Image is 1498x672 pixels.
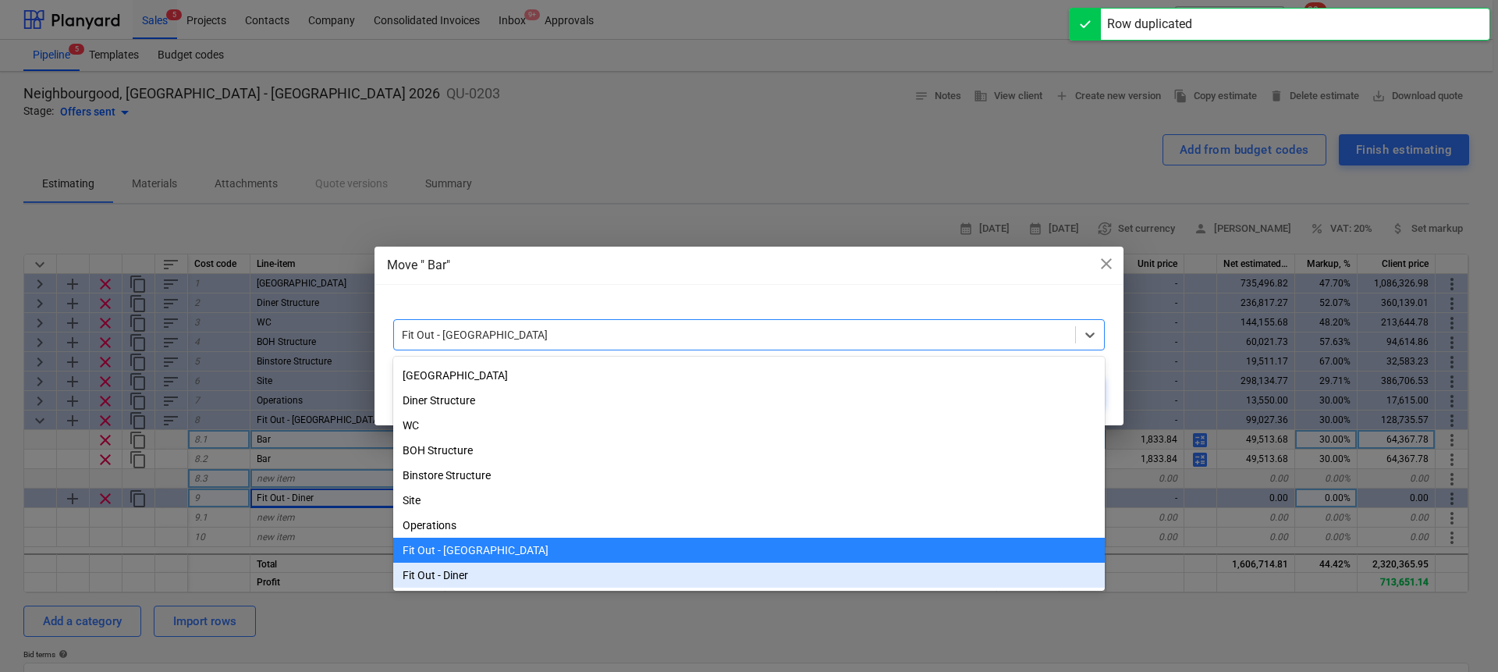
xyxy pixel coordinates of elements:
div: Market Hall [393,363,1105,388]
div: Row duplicated [1107,15,1192,34]
div: Operations [393,513,1105,538]
div: BOH Structure [393,438,1105,463]
div: Fit Out - Market Hall [393,538,1105,563]
span: close [1097,254,1116,273]
div: Move " Bar" [387,256,1111,275]
div: WC [393,413,1105,438]
div: [GEOGRAPHIC_DATA] [393,363,1105,388]
div: close [1097,254,1116,279]
div: Diner Structure [393,388,1105,413]
div: Binstore Structure [393,463,1105,488]
iframe: Chat Widget [1420,597,1498,672]
div: Site [393,488,1105,513]
div: Fit Out - Diner [393,563,1105,588]
div: Fit Out - [GEOGRAPHIC_DATA] [393,538,1105,563]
